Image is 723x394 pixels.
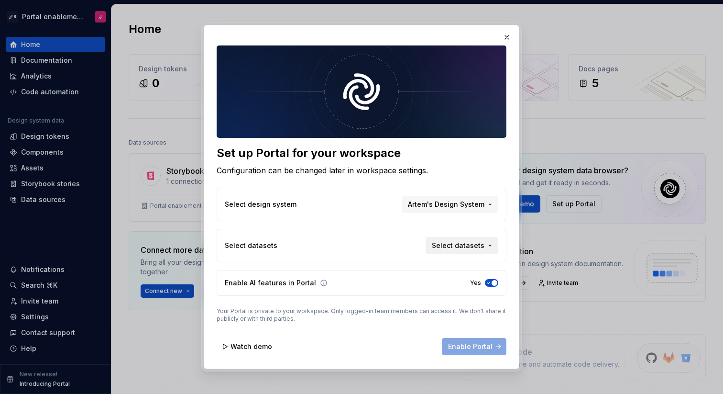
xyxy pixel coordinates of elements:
p: Select datasets [225,241,277,250]
div: Configuration can be changed later in workspace settings. [217,165,506,176]
span: Watch demo [230,342,272,351]
p: Select design system [225,200,296,209]
button: Artem's Design System [402,196,498,213]
p: Your Portal is private to your workspace. Only logged-in team members can access it. We don't sha... [217,307,506,323]
p: Enable AI features in Portal [225,278,316,288]
label: Yes [470,279,481,287]
button: Watch demo [217,338,278,355]
button: Select datasets [426,237,498,254]
div: Set up Portal for your workspace [217,146,506,161]
span: Select datasets [432,241,484,250]
span: Artem's Design System [408,200,484,209]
